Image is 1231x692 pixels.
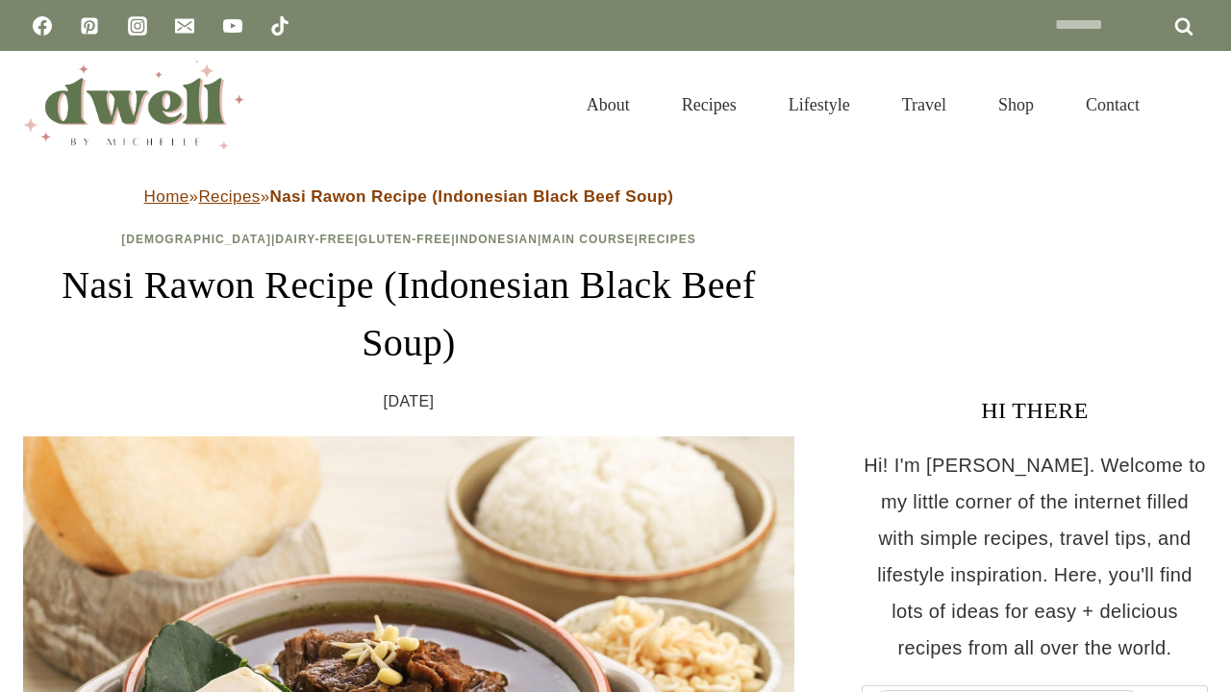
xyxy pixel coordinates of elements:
[456,233,538,246] a: Indonesian
[121,233,271,246] a: [DEMOGRAPHIC_DATA]
[359,233,451,246] a: Gluten-Free
[261,7,299,45] a: TikTok
[118,7,157,45] a: Instagram
[972,71,1060,138] a: Shop
[275,233,354,246] a: Dairy-Free
[70,7,109,45] a: Pinterest
[561,71,656,138] a: About
[1060,71,1166,138] a: Contact
[876,71,972,138] a: Travel
[639,233,696,246] a: Recipes
[561,71,1166,138] nav: Primary Navigation
[23,7,62,45] a: Facebook
[1175,88,1208,121] button: View Search Form
[198,187,260,206] a: Recipes
[214,7,252,45] a: YouTube
[270,187,674,206] strong: Nasi Rawon Recipe (Indonesian Black Beef Soup)
[862,447,1208,666] p: Hi! I'm [PERSON_NAME]. Welcome to my little corner of the internet filled with simple recipes, tr...
[23,257,794,372] h1: Nasi Rawon Recipe (Indonesian Black Beef Soup)
[121,233,695,246] span: | | | | |
[862,393,1208,428] h3: HI THERE
[144,187,189,206] a: Home
[541,233,634,246] a: Main Course
[23,61,244,149] img: DWELL by michelle
[763,71,876,138] a: Lifestyle
[384,387,435,416] time: [DATE]
[165,7,204,45] a: Email
[656,71,763,138] a: Recipes
[144,187,674,206] span: » »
